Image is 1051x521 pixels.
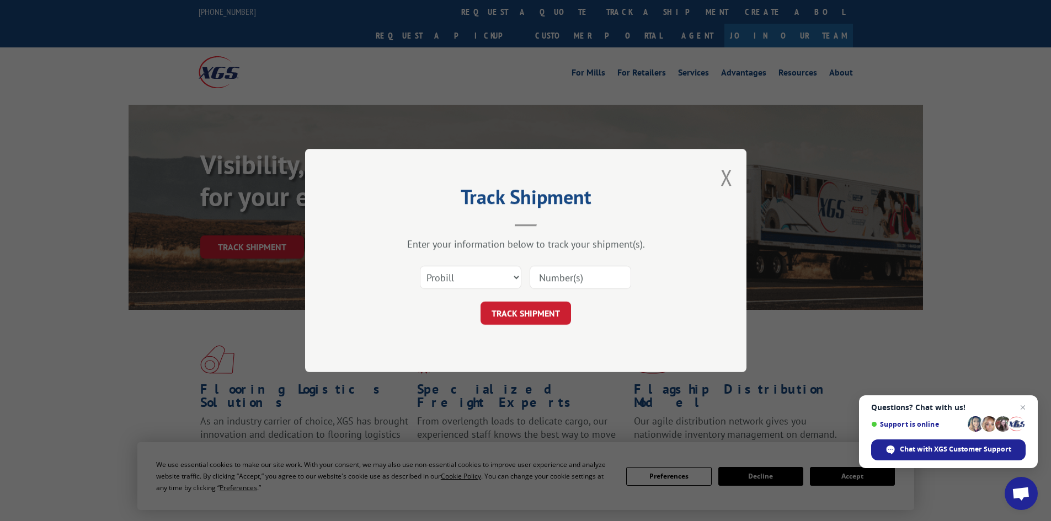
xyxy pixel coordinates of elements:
[530,266,631,289] input: Number(s)
[1005,477,1038,510] div: Open chat
[721,163,733,192] button: Close modal
[360,189,691,210] h2: Track Shipment
[900,444,1011,454] span: Chat with XGS Customer Support
[1016,401,1029,414] span: Close chat
[871,420,964,428] span: Support is online
[871,403,1026,412] span: Questions? Chat with us!
[871,439,1026,460] div: Chat with XGS Customer Support
[481,302,571,325] button: TRACK SHIPMENT
[360,238,691,250] div: Enter your information below to track your shipment(s).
